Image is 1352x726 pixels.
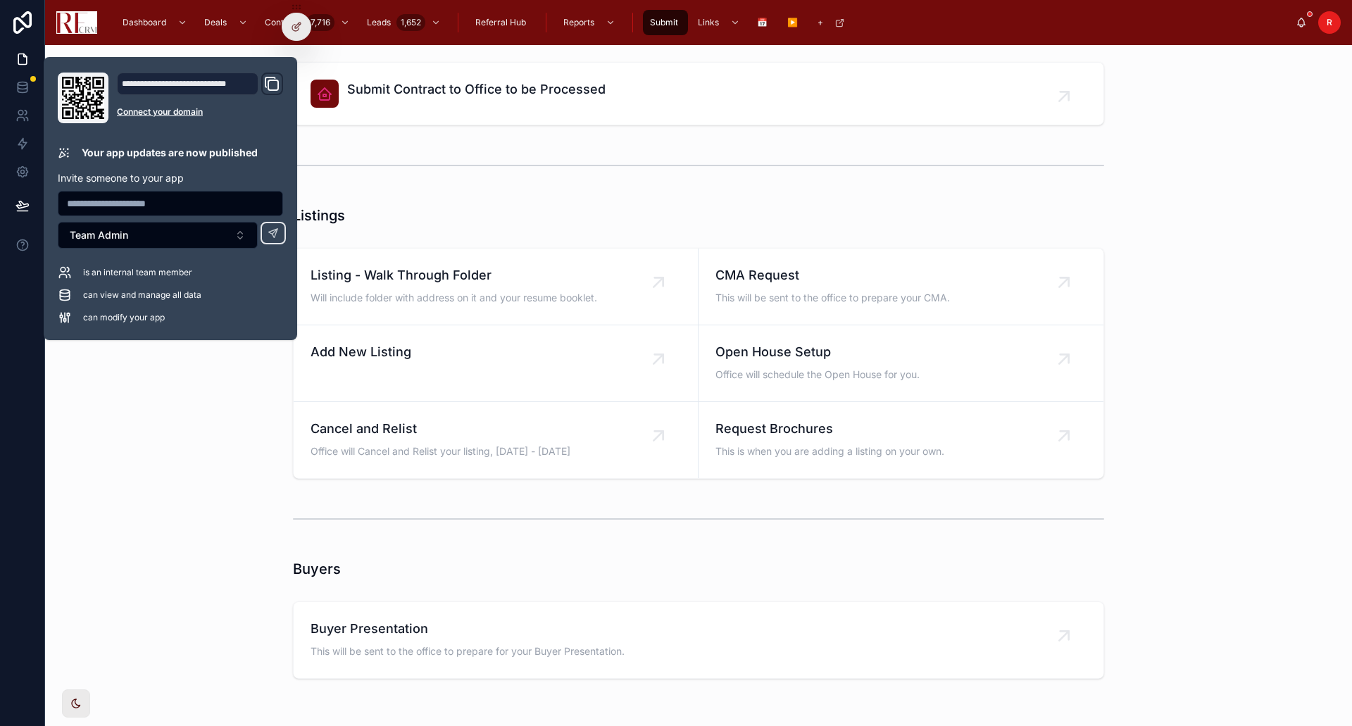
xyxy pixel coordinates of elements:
[810,10,852,35] a: +
[643,10,688,35] a: Submit
[123,17,166,28] span: Dashboard
[58,222,258,249] button: Select Button
[780,10,808,35] a: ▶️
[367,17,391,28] span: Leads
[293,559,341,579] h1: Buyers
[715,419,944,439] span: Request Brochures
[311,265,597,285] span: Listing - Walk Through Folder
[311,619,625,639] span: Buyer Presentation
[115,10,194,35] a: Dashboard
[757,17,768,28] span: 📅
[204,17,227,28] span: Deals
[698,17,719,28] span: Links
[293,206,345,225] h1: Listings
[347,80,606,99] span: Submit Contract to Office to be Processed
[117,106,283,118] a: Connect your domain
[715,342,920,362] span: Open House Setup
[396,14,425,31] div: 1,652
[83,267,192,278] span: is an internal team member
[117,73,283,123] div: Domain and Custom Link
[311,444,570,458] span: Office will Cancel and Relist your listing, [DATE] - [DATE]
[699,249,1103,325] a: CMA RequestThis will be sent to the office to prepare your CMA.
[556,10,622,35] a: Reports
[294,249,699,325] a: Listing - Walk Through FolderWill include folder with address on it and your resume booklet.
[265,17,301,28] span: Contacts
[360,10,448,35] a: Leads1,652
[258,10,357,35] a: Contacts7,716
[83,289,201,301] span: can view and manage all data
[691,10,747,35] a: Links
[311,291,597,305] span: Will include folder with address on it and your resume booklet.
[294,402,699,478] a: Cancel and RelistOffice will Cancel and Relist your listing, [DATE] - [DATE]
[715,444,944,458] span: This is when you are adding a listing on your own.
[715,368,920,382] span: Office will schedule the Open House for you.
[750,10,777,35] a: 📅
[468,10,536,35] a: Referral Hub
[294,63,1103,125] a: Submit Contract to Office to be Processed
[108,7,1296,38] div: scrollable content
[787,17,798,28] span: ▶️
[197,10,255,35] a: Deals
[715,265,950,285] span: CMA Request
[82,146,258,160] p: Your app updates are now published
[311,342,411,362] span: Add New Listing
[1327,17,1332,28] span: R
[715,291,950,305] span: This will be sent to the office to prepare your CMA.
[818,17,823,28] span: +
[294,602,1103,678] a: Buyer PresentationThis will be sent to the office to prepare for your Buyer Presentation.
[699,402,1103,478] a: Request BrochuresThis is when you are adding a listing on your own.
[475,17,526,28] span: Referral Hub
[58,171,283,185] p: Invite someone to your app
[70,228,128,242] span: Team Admin
[83,312,165,323] span: can modify your app
[699,325,1103,402] a: Open House SetupOffice will schedule the Open House for you.
[563,17,594,28] span: Reports
[294,325,699,402] a: Add New Listing
[650,17,678,28] span: Submit
[311,419,570,439] span: Cancel and Relist
[306,14,334,31] div: 7,716
[311,644,625,658] span: This will be sent to the office to prepare for your Buyer Presentation.
[56,11,97,34] img: App logo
